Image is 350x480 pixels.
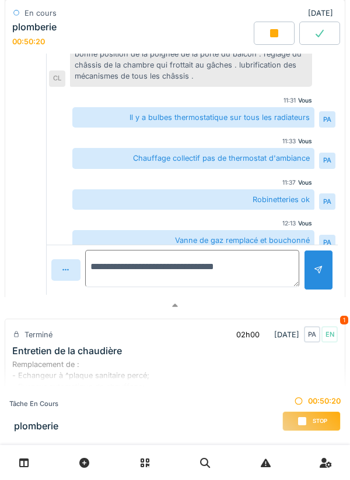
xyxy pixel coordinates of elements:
div: 02h00 [236,329,260,340]
div: Terminé [24,329,52,340]
div: Chauffage collectif pas de thermostat d'ambiance [72,148,314,168]
div: 00:50:20 [12,37,45,46]
div: Tâche en cours [9,399,58,409]
div: PA [319,193,335,210]
div: Vanne de gaz remplacé et bouchonné [72,230,314,250]
div: 12:13 [282,219,296,228]
div: [DATE] [226,324,338,345]
h3: plomberie [14,421,58,432]
div: Il y a bulbes thermostatique sur tous les radiateurs [72,107,314,128]
div: plomberie [12,22,57,33]
div: Vous [298,178,312,187]
div: Robinetteries ok [72,189,314,210]
div: En cours [24,8,57,19]
div: PA [304,326,320,343]
div: Remplacement de : - Echangeur à ^plaque sanitaire percé; - Purgeur automatique de chauffage; - Di... [12,359,338,393]
div: Vous [298,219,312,228]
div: EN [321,326,338,343]
div: CL [49,70,65,87]
div: 11:33 [282,137,296,146]
div: Vous [298,96,312,105]
div: 00:50:20 [282,396,341,407]
div: PA [319,153,335,169]
div: Entretien de la chaudière [12,345,122,357]
div: Vous [298,137,312,146]
div: PA [319,235,335,251]
div: 11:31 [283,96,296,105]
div: 1 [340,316,348,324]
div: 11:37 [282,178,296,187]
div: PA [319,111,335,128]
div: [DATE] [308,8,338,19]
span: Stop [313,417,327,425]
